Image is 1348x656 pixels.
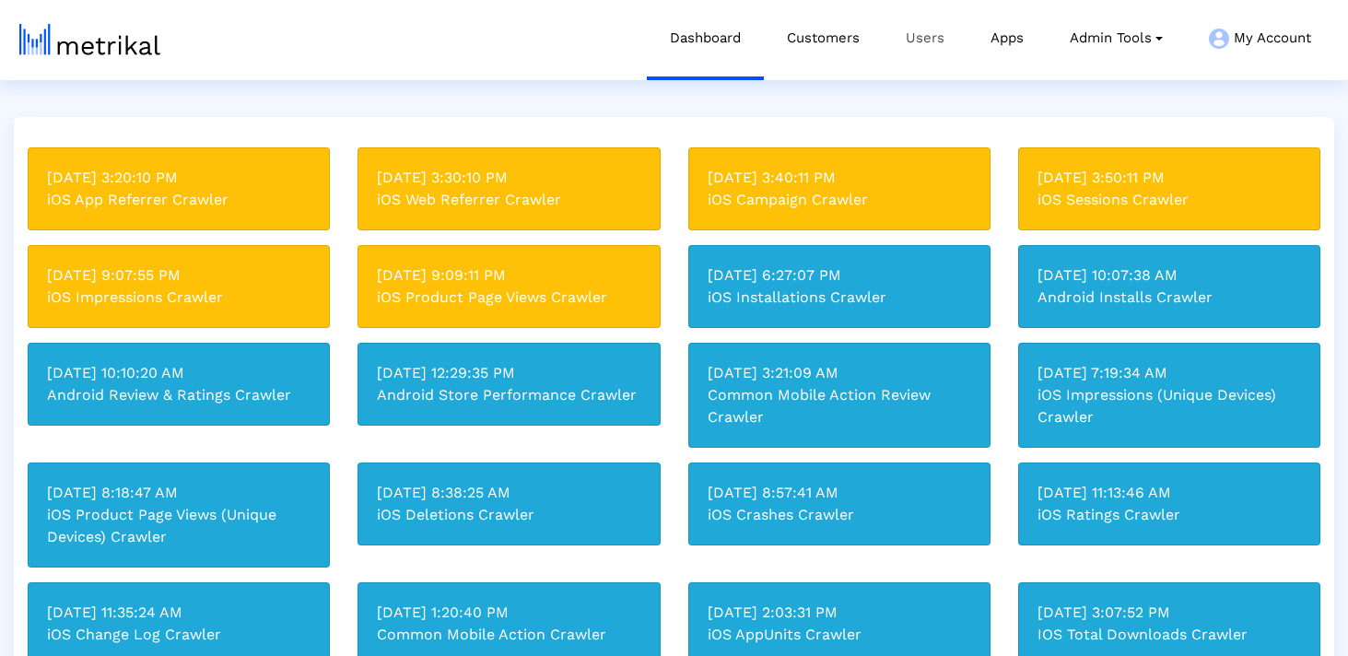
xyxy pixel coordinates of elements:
[708,602,971,624] div: [DATE] 2:03:31 PM
[708,362,971,384] div: [DATE] 3:21:09 AM
[47,167,311,189] div: [DATE] 3:20:10 PM
[377,504,640,526] div: iOS Deletions Crawler
[47,384,311,406] div: Android Review & Ratings Crawler
[47,624,311,646] div: iOS Change Log Crawler
[708,167,971,189] div: [DATE] 3:40:11 PM
[708,287,971,309] div: iOS Installations Crawler
[1037,504,1301,526] div: iOS Ratings Crawler
[1037,362,1301,384] div: [DATE] 7:19:34 AM
[377,287,640,309] div: iOS Product Page Views Crawler
[47,602,311,624] div: [DATE] 11:35:24 AM
[19,24,160,55] img: metrical-logo-light.png
[377,167,640,189] div: [DATE] 3:30:10 PM
[377,482,640,504] div: [DATE] 8:38:25 AM
[1037,602,1301,624] div: [DATE] 3:07:52 PM
[708,504,971,526] div: iOS Crashes Crawler
[708,624,971,646] div: iOS AppUnits Crawler
[1037,264,1301,287] div: [DATE] 10:07:38 AM
[377,362,640,384] div: [DATE] 12:29:35 PM
[47,287,311,309] div: iOS Impressions Crawler
[1037,384,1301,428] div: iOS Impressions (Unique Devices) Crawler
[1037,287,1301,309] div: Android Installs Crawler
[377,602,640,624] div: [DATE] 1:20:40 PM
[708,482,971,504] div: [DATE] 8:57:41 AM
[1037,167,1301,189] div: [DATE] 3:50:11 PM
[708,384,971,428] div: Common Mobile Action Review Crawler
[708,264,971,287] div: [DATE] 6:27:07 PM
[47,504,311,548] div: iOS Product Page Views (Unique Devices) Crawler
[377,189,640,211] div: iOS Web Referrer Crawler
[47,482,311,504] div: [DATE] 8:18:47 AM
[47,264,311,287] div: [DATE] 9:07:55 PM
[377,624,640,646] div: Common Mobile Action Crawler
[1037,189,1301,211] div: iOS Sessions Crawler
[377,384,640,406] div: Android Store Performance Crawler
[1037,482,1301,504] div: [DATE] 11:13:46 AM
[1037,624,1301,646] div: IOS Total Downloads Crawler
[47,362,311,384] div: [DATE] 10:10:20 AM
[377,264,640,287] div: [DATE] 9:09:11 PM
[47,189,311,211] div: iOS App Referrer Crawler
[708,189,971,211] div: iOS Campaign Crawler
[1209,29,1229,49] img: my-account-menu-icon.png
